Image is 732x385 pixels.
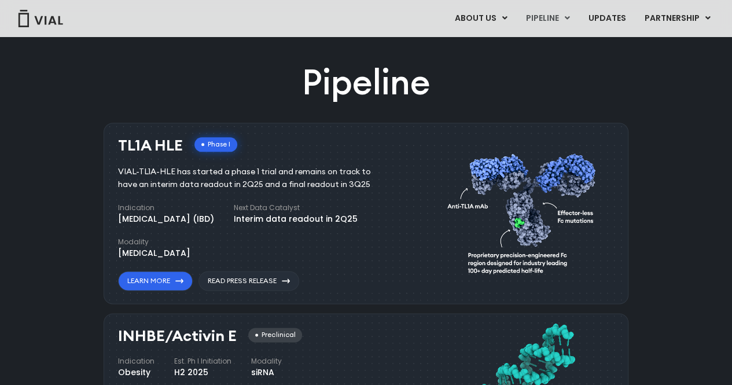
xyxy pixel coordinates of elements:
[118,366,155,379] div: Obesity
[118,356,155,366] h4: Indication
[446,9,516,28] a: ABOUT USMenu Toggle
[635,9,720,28] a: PARTNERSHIPMenu Toggle
[198,271,299,291] a: Read Press Release
[118,166,388,191] div: VIAL-TL1A-HLE has started a phase 1 trial and remains on track to have an interim data readout in...
[234,213,358,225] div: Interim data readout in 2Q25
[517,9,579,28] a: PIPELINEMenu Toggle
[118,137,183,154] h3: TL1A HLE
[174,366,231,379] div: H2 2025
[302,58,431,106] h2: Pipeline
[251,366,282,379] div: siRNA
[174,356,231,366] h4: Est. Ph I Initiation
[118,213,214,225] div: [MEDICAL_DATA] (IBD)
[118,328,237,344] h3: INHBE/Activin E
[447,131,602,291] img: TL1A antibody diagram.
[118,271,193,291] a: Learn More
[194,137,237,152] div: Phase I
[118,237,190,247] h4: Modality
[251,356,282,366] h4: Modality
[248,328,302,342] div: Preclinical
[17,10,64,27] img: Vial Logo
[234,203,358,213] h4: Next Data Catalyst
[118,203,214,213] h4: Indication
[118,247,190,259] div: [MEDICAL_DATA]
[579,9,635,28] a: UPDATES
